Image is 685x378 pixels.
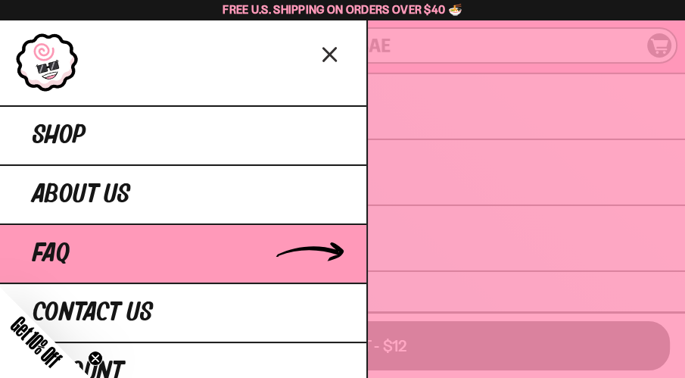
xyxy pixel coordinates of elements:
span: FAQ [33,240,70,267]
span: Get 10% Off [7,312,66,371]
button: Close menu [317,40,344,67]
button: Close teaser [88,351,103,366]
span: About Us [33,181,130,208]
span: Free U.S. Shipping on Orders over $40 🍜 [223,2,462,17]
span: Shop [33,122,86,149]
span: Contact Us [33,299,153,326]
